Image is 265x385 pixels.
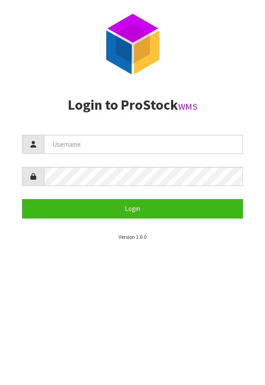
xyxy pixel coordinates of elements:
img: ProStock Cube [100,11,166,77]
small: WMS [178,101,198,112]
h2: Login to ProStock [22,97,243,113]
input: Username [44,135,243,154]
button: Login [22,199,243,218]
small: Version 1.0.0 [119,233,146,240]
